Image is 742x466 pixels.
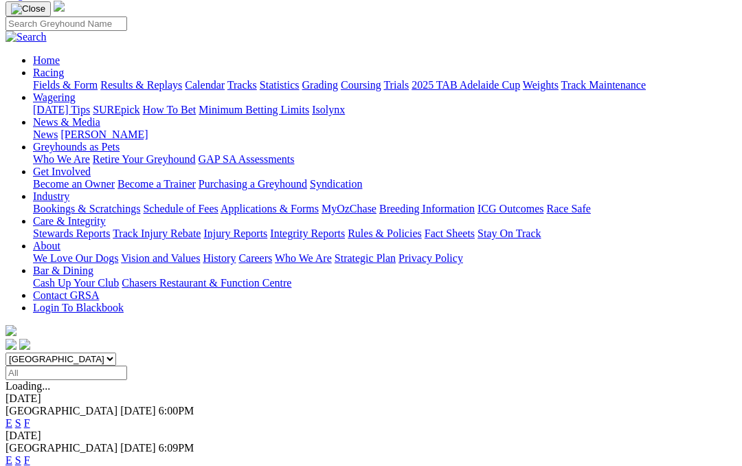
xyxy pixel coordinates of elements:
[33,91,76,103] a: Wagering
[5,454,12,466] a: E
[33,104,737,116] div: Wagering
[5,366,127,380] input: Select date
[221,203,319,214] a: Applications & Forms
[33,178,115,190] a: Become an Owner
[120,442,156,454] span: [DATE]
[335,252,396,264] a: Strategic Plan
[143,203,218,214] a: Schedule of Fees
[33,289,99,301] a: Contact GRSA
[33,190,69,202] a: Industry
[477,203,543,214] a: ICG Outcomes
[33,79,737,91] div: Racing
[15,417,21,429] a: S
[33,178,737,190] div: Get Involved
[24,454,30,466] a: F
[5,442,117,454] span: [GEOGRAPHIC_DATA]
[33,228,110,239] a: Stewards Reports
[33,104,90,115] a: [DATE] Tips
[199,153,295,165] a: GAP SA Assessments
[561,79,646,91] a: Track Maintenance
[33,153,90,165] a: Who We Are
[275,252,332,264] a: Who We Are
[523,79,559,91] a: Weights
[15,454,21,466] a: S
[33,302,124,313] a: Login To Blackbook
[33,54,60,66] a: Home
[477,228,541,239] a: Stay On Track
[5,339,16,350] img: facebook.svg
[33,141,120,153] a: Greyhounds as Pets
[312,104,345,115] a: Isolynx
[120,405,156,417] span: [DATE]
[260,79,300,91] a: Statistics
[348,228,422,239] a: Rules & Policies
[203,252,236,264] a: History
[121,252,200,264] a: Vision and Values
[33,67,64,78] a: Racing
[33,166,91,177] a: Get Involved
[54,1,65,12] img: logo-grsa-white.png
[227,79,257,91] a: Tracks
[5,405,117,417] span: [GEOGRAPHIC_DATA]
[33,203,140,214] a: Bookings & Scratchings
[5,430,737,442] div: [DATE]
[33,215,106,227] a: Care & Integrity
[33,252,737,265] div: About
[5,392,737,405] div: [DATE]
[322,203,376,214] a: MyOzChase
[425,228,475,239] a: Fact Sheets
[310,178,362,190] a: Syndication
[203,228,267,239] a: Injury Reports
[5,325,16,336] img: logo-grsa-white.png
[33,116,100,128] a: News & Media
[5,417,12,429] a: E
[379,203,475,214] a: Breeding Information
[19,339,30,350] img: twitter.svg
[159,442,194,454] span: 6:09PM
[5,31,47,43] img: Search
[33,265,93,276] a: Bar & Dining
[93,153,196,165] a: Retire Your Greyhound
[159,405,194,417] span: 6:00PM
[5,380,50,392] span: Loading...
[60,129,148,140] a: [PERSON_NAME]
[270,228,345,239] a: Integrity Reports
[122,277,291,289] a: Chasers Restaurant & Function Centre
[383,79,409,91] a: Trials
[238,252,272,264] a: Careers
[199,178,307,190] a: Purchasing a Greyhound
[33,240,60,252] a: About
[412,79,520,91] a: 2025 TAB Adelaide Cup
[100,79,182,91] a: Results & Replays
[398,252,463,264] a: Privacy Policy
[546,203,590,214] a: Race Safe
[93,104,139,115] a: SUREpick
[33,277,119,289] a: Cash Up Your Club
[5,16,127,31] input: Search
[117,178,196,190] a: Become a Trainer
[33,277,737,289] div: Bar & Dining
[33,252,118,264] a: We Love Our Dogs
[143,104,196,115] a: How To Bet
[113,228,201,239] a: Track Injury Rebate
[33,79,98,91] a: Fields & Form
[33,129,737,141] div: News & Media
[341,79,381,91] a: Coursing
[33,203,737,215] div: Industry
[33,228,737,240] div: Care & Integrity
[33,129,58,140] a: News
[24,417,30,429] a: F
[5,1,51,16] button: Toggle navigation
[33,153,737,166] div: Greyhounds as Pets
[185,79,225,91] a: Calendar
[302,79,338,91] a: Grading
[11,3,45,14] img: Close
[199,104,309,115] a: Minimum Betting Limits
